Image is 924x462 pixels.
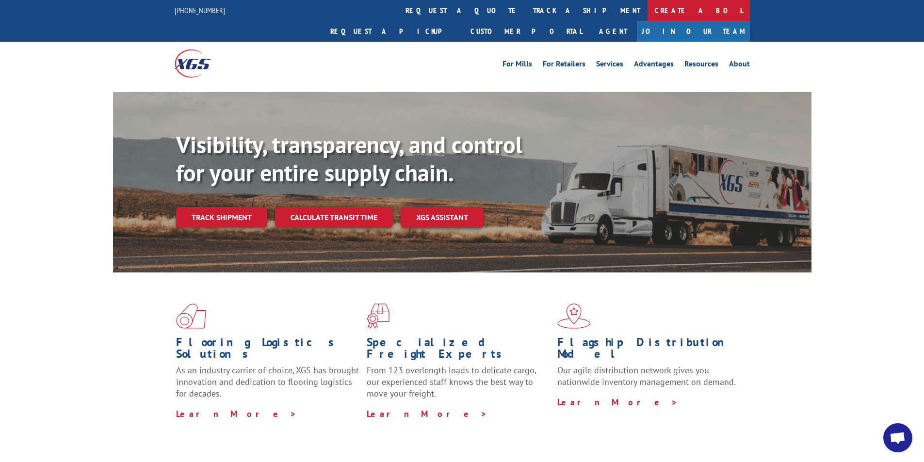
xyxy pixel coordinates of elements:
[176,336,359,365] h1: Flooring Logistics Solutions
[596,60,623,71] a: Services
[275,207,393,228] a: Calculate transit time
[367,408,487,419] a: Learn More >
[176,365,359,399] span: As an industry carrier of choice, XGS has brought innovation and dedication to flooring logistics...
[463,21,589,42] a: Customer Portal
[634,60,674,71] a: Advantages
[176,408,297,419] a: Learn More >
[367,303,389,329] img: xgs-icon-focused-on-flooring-red
[176,207,267,227] a: Track shipment
[401,207,484,228] a: XGS ASSISTANT
[589,21,637,42] a: Agent
[557,397,678,408] a: Learn More >
[637,21,750,42] a: Join Our Team
[883,423,912,452] div: Open chat
[557,336,741,365] h1: Flagship Distribution Model
[367,336,550,365] h1: Specialized Freight Experts
[176,303,206,329] img: xgs-icon-total-supply-chain-intelligence-red
[684,60,718,71] a: Resources
[557,303,591,329] img: xgs-icon-flagship-distribution-model-red
[176,129,522,188] b: Visibility, transparency, and control for your entire supply chain.
[543,60,585,71] a: For Retailers
[557,365,736,387] span: Our agile distribution network gives you nationwide inventory management on demand.
[503,60,532,71] a: For Mills
[175,5,225,15] a: [PHONE_NUMBER]
[323,21,463,42] a: Request a pickup
[729,60,750,71] a: About
[367,365,550,408] p: From 123 overlength loads to delicate cargo, our experienced staff knows the best way to move you...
